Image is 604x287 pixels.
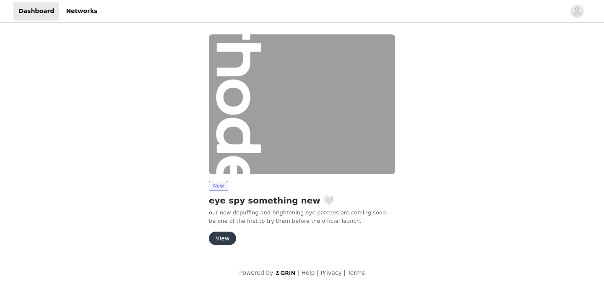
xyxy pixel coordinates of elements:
[209,209,395,225] p: our new depuffing and brightening eye patches are coming soon. be one of the first to try them be...
[209,181,228,191] span: New
[275,270,296,276] img: logo
[298,269,300,276] span: |
[13,2,59,21] a: Dashboard
[302,269,315,276] a: Help
[347,269,364,276] a: Terms
[344,269,346,276] span: |
[573,5,581,18] div: avatar
[317,269,319,276] span: |
[209,235,236,242] a: View
[209,34,395,174] img: rhode skin
[239,269,273,276] span: Powered by
[209,194,395,207] h2: eye spy something new 🤍
[320,269,342,276] a: Privacy
[61,2,102,21] a: Networks
[209,232,236,245] button: View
